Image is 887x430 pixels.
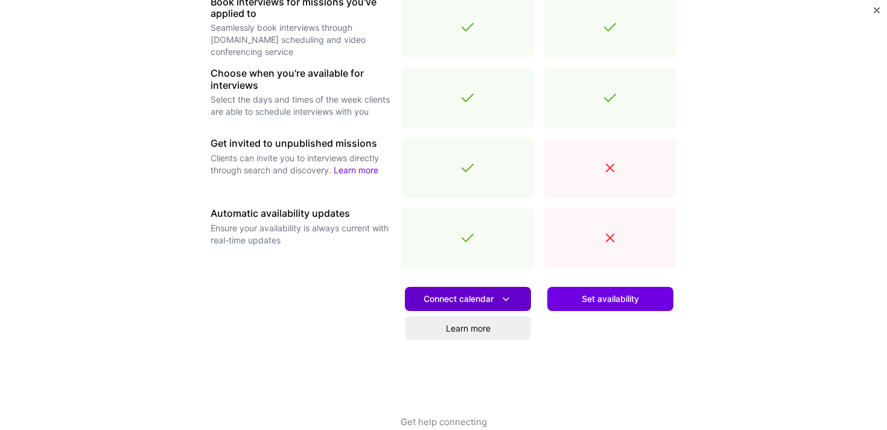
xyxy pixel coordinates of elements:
[211,94,392,118] p: Select the days and times of the week clients are able to schedule interviews with you
[874,7,880,20] button: Close
[424,293,512,306] span: Connect calendar
[211,222,392,246] p: Ensure your availability is always current with real-time updates
[211,208,392,219] h3: Automatic availability updates
[211,152,392,176] p: Clients can invite you to interviews directly through search and discovery.
[405,316,531,340] a: Learn more
[211,68,392,91] h3: Choose when you're available for interviews
[582,293,639,305] span: Set availability
[405,287,531,311] button: Connect calendar
[211,22,392,58] p: Seamlessly book interviews through [DOMAIN_NAME] scheduling and video conferencing service
[547,287,673,311] button: Set availability
[334,165,378,175] a: Learn more
[500,293,512,306] i: icon DownArrowWhite
[211,138,392,149] h3: Get invited to unpublished missions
